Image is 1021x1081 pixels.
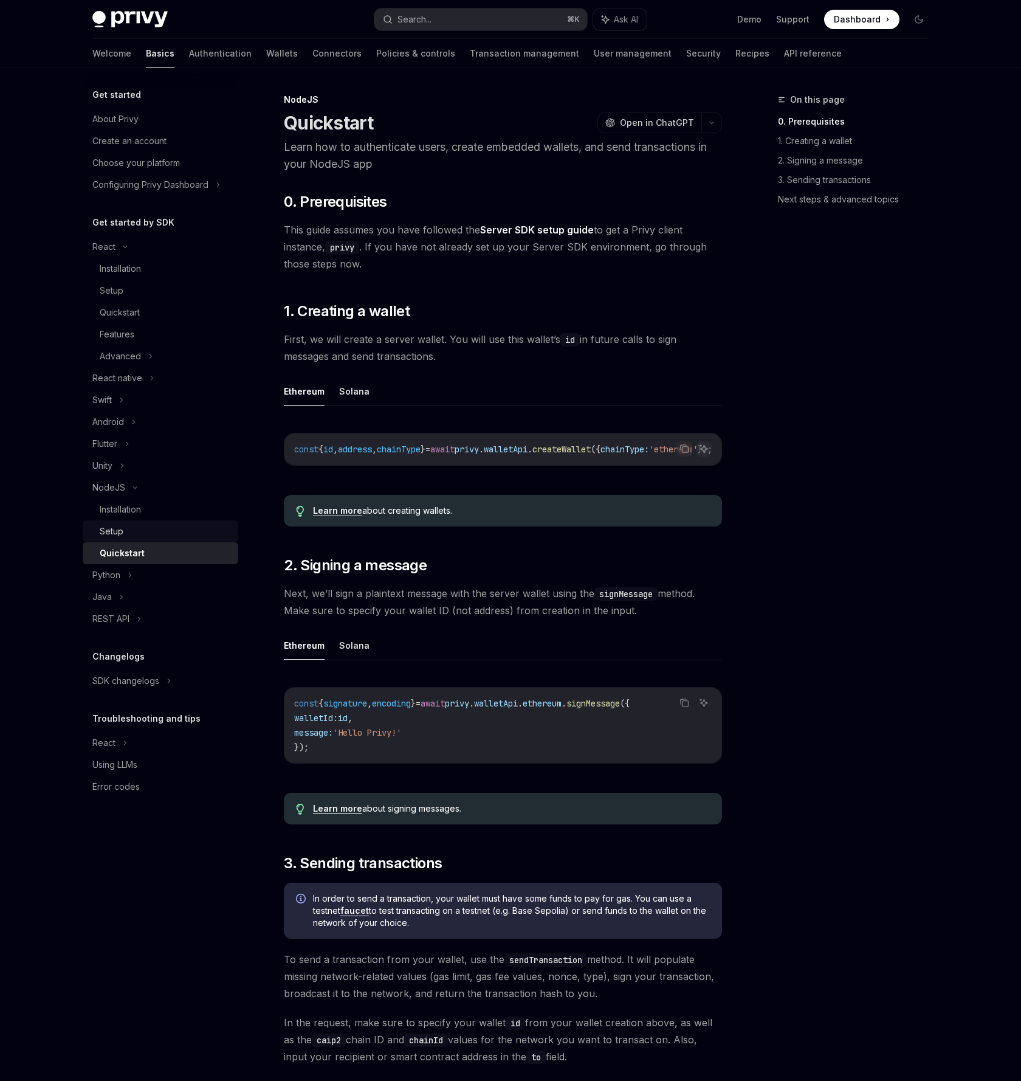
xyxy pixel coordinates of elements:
div: Quickstart [100,546,145,561]
span: privy [455,444,479,455]
div: about creating wallets. [313,505,710,517]
a: Recipes [735,39,769,68]
span: encoding [372,698,411,709]
span: To send a transaction from your wallet, use the method. It will populate missing network-related ... [284,951,722,1002]
img: dark logo [92,11,168,28]
p: Learn how to authenticate users, create embedded wallets, and send transactions in your NodeJS app [284,139,722,173]
span: ({ [591,444,600,455]
div: Setup [100,283,123,298]
a: Wallets [266,39,298,68]
span: Next, we’ll sign a plaintext message with the server wallet using the method. Make sure to specif... [284,585,722,619]
span: const [294,444,318,455]
span: 'ethereum' [649,444,698,455]
a: 2. Signing a message [778,151,938,170]
a: Connectors [312,39,362,68]
div: About Privy [92,112,139,126]
a: Demo [737,13,761,26]
div: NodeJS [284,94,722,106]
div: SDK changelogs [92,674,159,688]
span: chainType: [600,444,649,455]
span: const [294,698,318,709]
span: } [411,698,416,709]
button: Search...⌘K [374,9,587,30]
div: Search... [397,12,431,27]
svg: Tip [296,506,304,517]
a: Server SDK setup guide [480,224,594,237]
a: Setup [83,520,238,542]
a: Create an account [83,130,238,152]
span: . [528,444,532,455]
div: Installation [100,261,141,276]
h5: Changelogs [92,649,145,664]
span: }); [294,742,309,753]
span: privy [445,698,469,709]
button: Solana [339,631,370,660]
a: Welcome [92,39,131,68]
div: about signing messages. [313,803,710,815]
svg: Tip [296,804,304,815]
span: . [562,698,566,709]
span: ethereum [523,698,562,709]
span: . [469,698,474,709]
div: Using LLMs [92,758,137,772]
button: Copy the contents from the code block [676,441,692,457]
span: Ask AI [614,13,638,26]
span: On this page [790,92,845,107]
span: 'Hello Privy!' [333,727,401,738]
code: to [526,1051,546,1064]
span: Open in ChatGPT [620,117,694,129]
div: Quickstart [100,305,140,320]
div: Configuring Privy Dashboard [92,178,208,192]
a: Security [686,39,721,68]
span: , [333,444,338,455]
div: Installation [100,502,141,517]
span: signature [323,698,367,709]
code: id [560,333,580,347]
span: await [421,698,445,709]
span: , [348,713,352,724]
div: Create an account [92,134,167,148]
span: walletApi [484,444,528,455]
span: walletApi [474,698,518,709]
span: ({ [620,698,630,709]
a: faucet [340,905,369,916]
a: 3. Sending transactions [778,170,938,190]
span: . [479,444,484,455]
a: Authentication [189,39,252,68]
a: Basics [146,39,174,68]
div: Advanced [100,349,141,364]
div: Flutter [92,437,117,451]
a: 0. Prerequisites [778,112,938,131]
div: Python [92,568,120,582]
div: Choose your platform [92,156,180,170]
span: { [318,698,323,709]
h1: Quickstart [284,112,374,134]
button: Copy the contents from the code block [676,695,692,711]
div: NodeJS [92,480,125,495]
span: walletId: [294,713,338,724]
span: createWallet [532,444,591,455]
a: Installation [83,499,238,520]
h5: Get started [92,88,141,102]
button: Ethereum [284,631,325,660]
span: = [416,698,421,709]
span: 1. Creating a wallet [284,302,410,321]
span: message: [294,727,333,738]
a: Transaction management [470,39,579,68]
code: id [506,1017,525,1030]
button: Ask AI [593,9,647,30]
div: REST API [92,612,129,626]
span: await [430,444,455,455]
div: Setup [100,524,123,539]
a: Features [83,323,238,345]
span: 3. Sending transactions [284,854,442,873]
a: Using LLMs [83,754,238,776]
code: privy [325,241,359,254]
button: Ethereum [284,377,325,406]
div: Java [92,590,112,604]
span: . [518,698,523,709]
code: caip2 [312,1034,346,1047]
a: 1. Creating a wallet [778,131,938,151]
span: , [367,698,372,709]
button: Toggle dark mode [909,10,929,29]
